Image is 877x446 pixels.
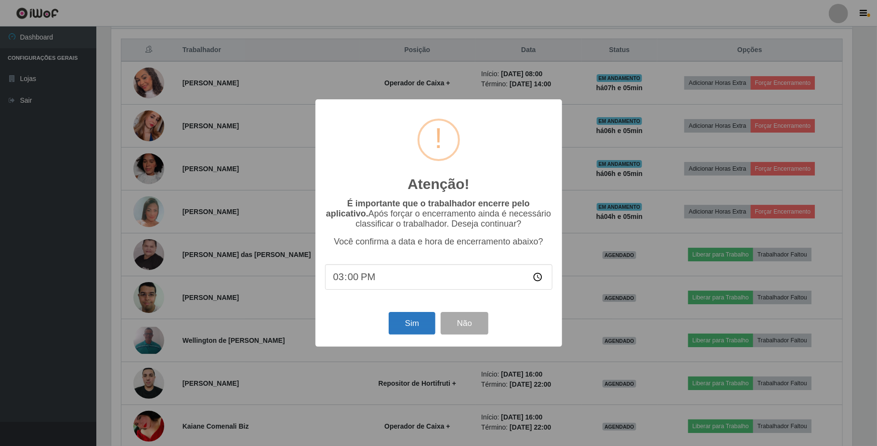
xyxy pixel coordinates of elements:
[326,199,530,218] b: É importante que o trabalhador encerre pelo aplicativo.
[389,312,435,335] button: Sim
[407,176,469,193] h2: Atenção!
[325,199,552,229] p: Após forçar o encerramento ainda é necessário classificar o trabalhador. Deseja continuar?
[325,237,552,247] p: Você confirma a data e hora de encerramento abaixo?
[441,312,488,335] button: Não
